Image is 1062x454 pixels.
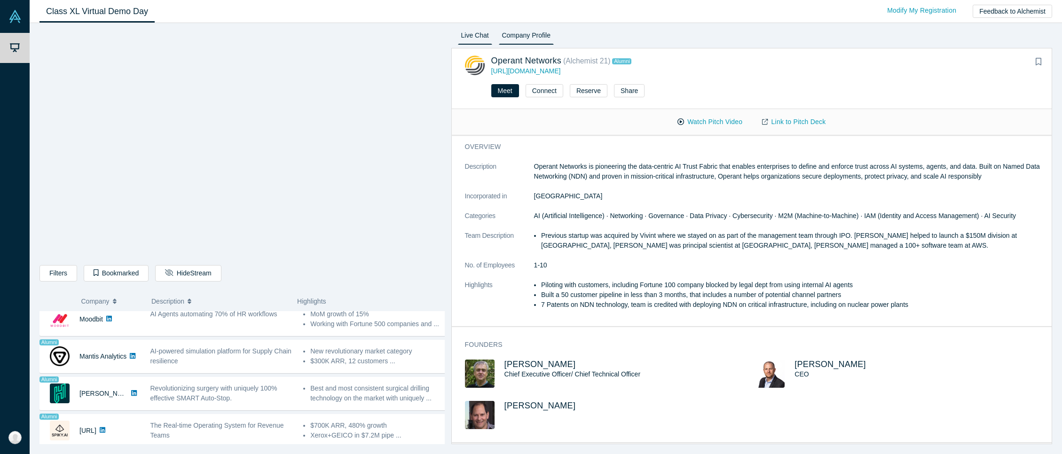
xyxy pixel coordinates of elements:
[465,55,485,75] img: Operant Networks's Logo
[541,300,1046,310] li: 7 Patents on NDN technology, team is credited with deploying NDN on critical infrastructure, incl...
[973,5,1052,18] button: Feedback to Alchemist
[504,370,640,378] span: Chief Executive Officer/ Chief Technical Officer
[465,401,495,429] img: Dave Bass's Profile Image
[491,67,561,75] a: [URL][DOMAIN_NAME]
[50,309,70,329] img: Moodbit's Logo
[563,57,611,65] small: ( Alchemist 21 )
[79,352,126,360] a: Mantis Analytics
[752,114,835,130] a: Link to Pitch Deck
[39,0,155,23] a: Class XL Virtual Demo Day
[150,384,277,402] span: Revolutionizing surgery with uniquely 100% effective SMART Auto-Stop.
[310,431,446,440] li: Xerox+GEICO in $7.2M pipe ...
[465,142,1032,152] h3: overview
[541,280,1046,290] li: Piloting with customers, including Fortune 100 company blocked by legal dept from using internal ...
[534,260,1046,270] dd: 1-10
[79,427,96,434] a: [URL]
[39,376,59,383] span: Alumni
[297,297,326,305] span: Highlights
[39,265,77,282] button: Filters
[1032,55,1045,69] button: Bookmark
[39,339,59,345] span: Alumni
[79,315,103,323] a: Moodbit
[668,114,752,130] button: Watch Pitch Video
[310,319,446,329] li: Working with Fortune 500 companies and ...
[491,84,519,97] button: Meet
[150,310,277,318] span: AI Agents automating 70% of HR workflows
[795,370,809,378] span: CEO
[541,231,1046,250] li: Previous startup was acquired by Vivint where we stayed on as part of the management team through...
[541,290,1046,300] li: Built a 50 customer pipeline in less than 3 months, that includes a number of potential channel p...
[310,421,446,431] li: $700K ARR, 480% growth
[465,231,534,260] dt: Team Description
[84,265,149,282] button: Bookmarked
[534,162,1046,181] p: Operant Networks is pioneering the data-centric AI Trust Fabric that enables enterprises to defin...
[570,84,607,97] button: Reserve
[877,2,966,19] a: Modify My Registration
[526,84,563,97] button: Connect
[504,401,576,410] a: [PERSON_NAME]
[40,31,444,258] iframe: Alchemist Class XL Demo Day: Vault
[310,356,446,366] li: $300K ARR, 12 customers ...
[50,384,70,403] img: Hubly Surgical's Logo
[504,360,576,369] a: [PERSON_NAME]
[534,212,1016,219] span: AI (Artificial Intelligence) · Networking · Governance · Data Privacy · Cybersecurity · M2M (Mach...
[8,10,22,23] img: Alchemist Vault Logo
[465,211,534,231] dt: Categories
[612,58,631,64] span: Alumni
[150,347,291,365] span: AI-powered simulation platform for Supply Chain resilience
[151,291,184,311] span: Description
[795,360,866,369] a: [PERSON_NAME]
[499,30,554,45] a: Company Profile
[310,346,446,356] li: New revolutionary market category
[491,56,561,65] a: Operant Networks
[50,421,70,440] img: Spiky.ai's Logo
[310,309,446,319] li: MoM growth of 15%
[465,280,534,320] dt: Highlights
[50,346,70,366] img: Mantis Analytics's Logo
[465,360,495,388] img: Randy King's Profile Image
[81,291,110,311] span: Company
[39,414,59,420] span: Alumni
[8,431,22,444] img: Courtney Sales's Account
[150,422,284,439] span: The Real-time Operating System for Revenue Teams
[155,265,221,282] button: HideStream
[465,162,534,191] dt: Description
[151,291,287,311] button: Description
[458,30,492,45] a: Live Chat
[614,84,645,97] button: Share
[79,390,159,397] a: [PERSON_NAME] Surgical
[465,340,1032,350] h3: Founders
[81,291,142,311] button: Company
[465,191,534,211] dt: Incorporated in
[755,360,785,388] img: Keith Rose's Profile Image
[465,260,534,280] dt: No. of Employees
[310,384,446,403] li: Best and most consistent surgical drilling technology on the market with uniquely ...
[534,191,1046,201] dd: [GEOGRAPHIC_DATA]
